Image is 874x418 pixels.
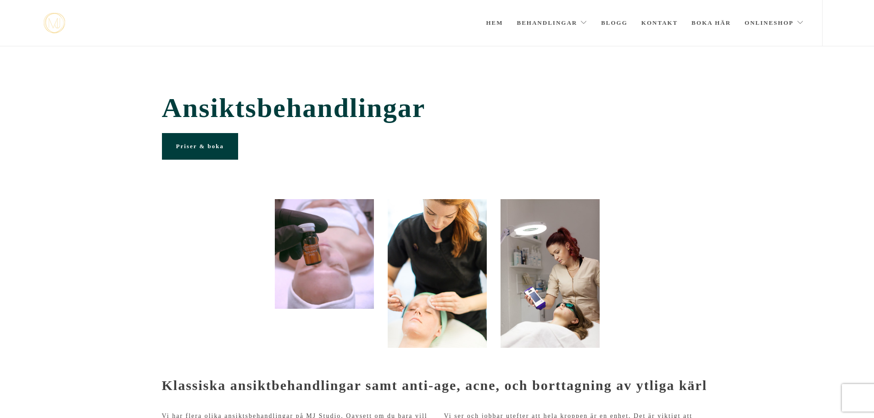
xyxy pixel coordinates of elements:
img: evh_NF_2018_90598 (1) [501,199,600,348]
a: Priser & boka [162,133,238,160]
span: Priser & boka [176,143,224,150]
span: Ansiktsbehandlingar [162,92,713,124]
img: Portömning Stockholm [388,199,487,348]
img: mjstudio [44,13,65,33]
strong: Klassiska ansiktbehandlingar samt anti-age, acne, och borttagning av ytliga kärl [162,378,707,393]
a: mjstudio mjstudio mjstudio [44,13,65,33]
img: 20200316_113429315_iOS [275,199,374,309]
